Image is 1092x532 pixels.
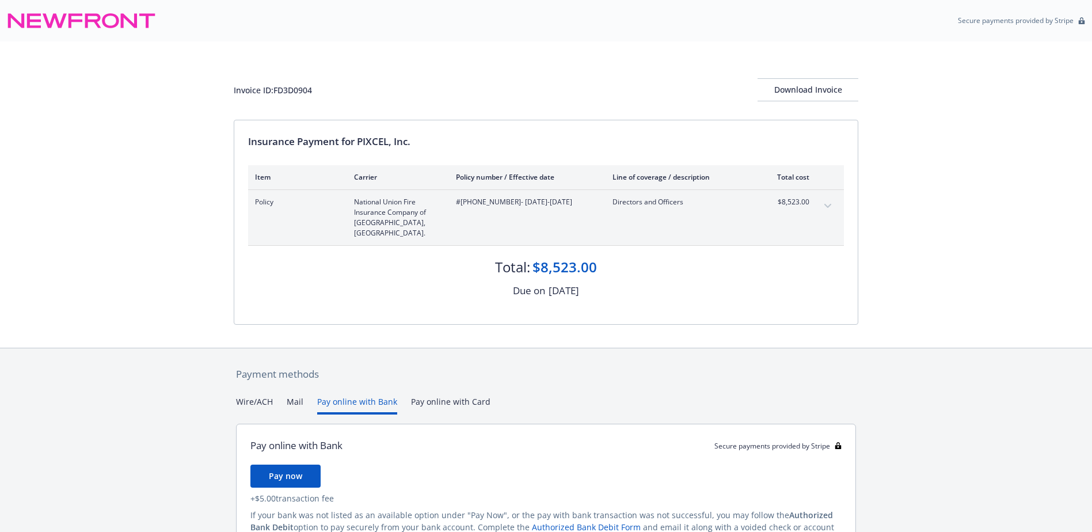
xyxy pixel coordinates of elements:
[317,396,397,415] button: Pay online with Bank
[714,441,842,451] div: Secure payments provided by Stripe
[411,396,490,415] button: Pay online with Card
[495,257,530,277] div: Total:
[250,492,842,504] div: + $5.00 transaction fee
[758,79,858,101] div: Download Invoice
[354,197,437,238] span: National Union Fire Insurance Company of [GEOGRAPHIC_DATA], [GEOGRAPHIC_DATA].
[612,197,748,207] span: Directors and Officers
[250,465,321,488] button: Pay now
[456,197,594,207] span: #[PHONE_NUMBER] - [DATE]-[DATE]
[250,438,343,453] div: Pay online with Bank
[819,197,837,215] button: expand content
[532,257,597,277] div: $8,523.00
[758,78,858,101] button: Download Invoice
[549,283,579,298] div: [DATE]
[236,396,273,415] button: Wire/ACH
[354,172,437,182] div: Carrier
[456,172,594,182] div: Policy number / Effective date
[234,84,312,96] div: Invoice ID: FD3D0904
[269,470,302,481] span: Pay now
[287,396,303,415] button: Mail
[255,197,336,207] span: Policy
[236,367,856,382] div: Payment methods
[255,172,336,182] div: Item
[612,172,748,182] div: Line of coverage / description
[766,197,809,207] span: $8,523.00
[248,134,844,149] div: Insurance Payment for PIXCEL, Inc.
[958,16,1074,25] p: Secure payments provided by Stripe
[513,283,545,298] div: Due on
[766,172,809,182] div: Total cost
[248,190,844,245] div: PolicyNational Union Fire Insurance Company of [GEOGRAPHIC_DATA], [GEOGRAPHIC_DATA].#[PHONE_NUMBE...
